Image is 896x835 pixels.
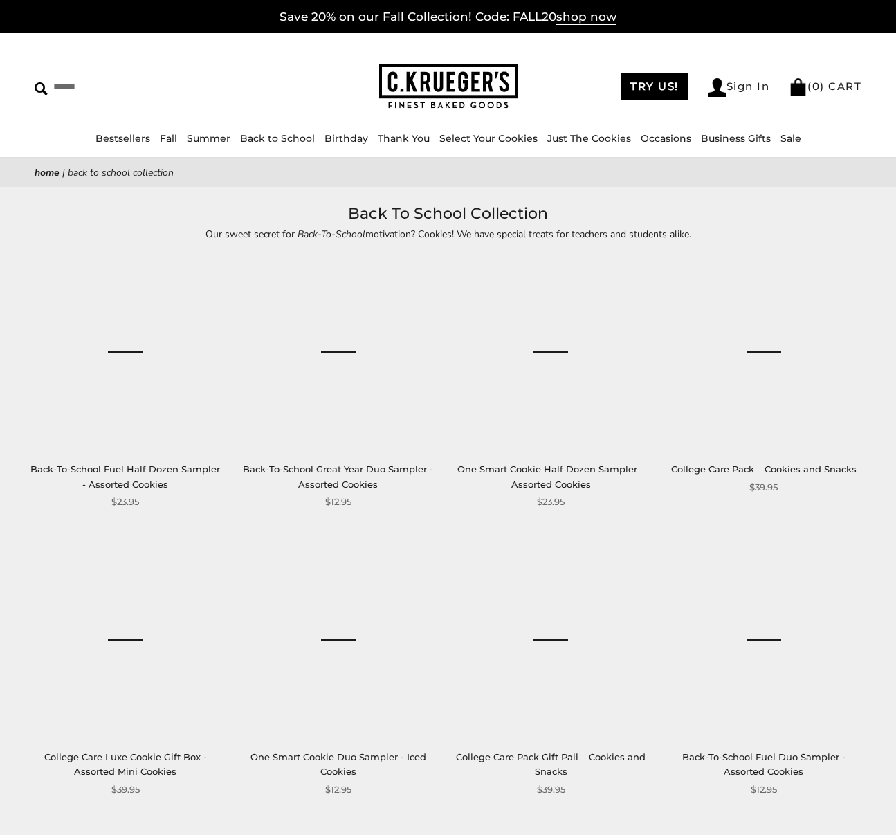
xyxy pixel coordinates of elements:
nav: breadcrumbs [35,165,861,181]
span: $39.95 [111,782,140,797]
em: Back-To-School [298,228,365,241]
a: TRY US! [621,73,688,100]
span: $12.95 [325,782,351,797]
a: One Smart Cookie Duo Sampler - Iced Cookies [242,544,435,736]
a: College Care Luxe Cookie Gift Box - Assorted Mini Cookies [44,751,207,777]
a: Home [35,166,60,179]
a: Save 20% on our Fall Collection! Code: FALL20shop now [280,10,616,25]
span: Back To School Collection [68,166,174,179]
span: Our sweet secret for [205,228,298,241]
a: Bestsellers [95,132,150,145]
span: $12.95 [751,782,777,797]
img: Search [35,82,48,95]
a: College Care Pack – Cookies and Snacks [668,257,860,449]
a: Back-To-School Fuel Half Dozen Sampler - Assorted Cookies [30,464,220,489]
img: Account [708,78,726,97]
a: Sign In [708,78,770,97]
a: Back-To-School Great Year Duo Sampler - Assorted Cookies [242,257,435,449]
a: Thank You [378,132,430,145]
a: Sale [780,132,801,145]
a: One Smart Cookie Duo Sampler - Iced Cookies [250,751,426,777]
a: College Care Pack – Cookies and Snacks [671,464,857,475]
img: C.KRUEGER'S [379,64,518,109]
span: motivation? Cookies! We have special treats for teachers and students alike. [365,228,691,241]
span: | [62,166,65,179]
a: Back to School [240,132,315,145]
a: College Care Pack Gift Pail – Cookies and Snacks [455,544,648,736]
span: $12.95 [325,495,351,509]
span: $39.95 [749,480,778,495]
a: College Care Luxe Cookie Gift Box - Assorted Mini Cookies [29,544,221,736]
h1: Back To School Collection [55,201,841,226]
a: Summer [187,132,230,145]
a: One Smart Cookie Half Dozen Sampler – Assorted Cookies [455,257,648,449]
span: shop now [556,10,616,25]
a: Select Your Cookies [439,132,538,145]
a: Back-To-School Fuel Half Dozen Sampler - Assorted Cookies [29,257,221,449]
a: College Care Pack Gift Pail – Cookies and Snacks [456,751,646,777]
img: Bag [789,78,807,96]
span: $23.95 [111,495,139,509]
a: (0) CART [789,80,861,93]
a: Back-To-School Fuel Duo Sampler - Assorted Cookies [668,544,860,736]
span: $39.95 [537,782,565,797]
a: Back-To-School Fuel Duo Sampler - Assorted Cookies [682,751,845,777]
a: Business Gifts [701,132,771,145]
a: Occasions [641,132,691,145]
a: Fall [160,132,177,145]
input: Search [35,76,225,98]
a: Back-To-School Great Year Duo Sampler - Assorted Cookies [243,464,433,489]
a: Just The Cookies [547,132,631,145]
a: One Smart Cookie Half Dozen Sampler – Assorted Cookies [457,464,645,489]
a: Birthday [324,132,368,145]
span: $23.95 [537,495,565,509]
span: 0 [812,80,821,93]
